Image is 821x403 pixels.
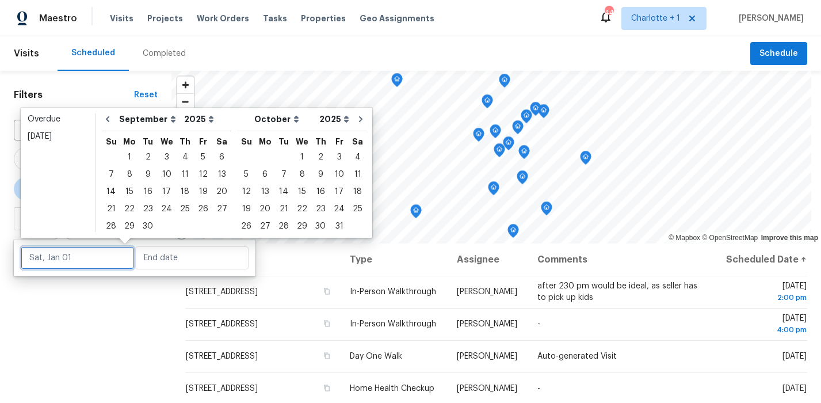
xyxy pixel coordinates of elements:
div: Mon Sep 01 2025 [120,149,139,166]
div: Mon Oct 06 2025 [255,166,274,183]
div: 15 [293,184,311,200]
button: Schedule [750,42,807,66]
button: Copy Address [321,383,331,393]
div: Mon Sep 15 2025 [120,183,139,200]
button: Zoom out [177,93,194,110]
th: Comments [528,244,715,276]
div: Sun Sep 07 2025 [102,166,120,183]
div: 8 [293,166,311,183]
div: 22 [293,201,311,217]
div: 30 [311,218,330,234]
div: Fri Oct 24 2025 [330,200,349,218]
div: 7 [274,166,293,183]
div: Map marker [538,104,549,122]
span: after 230 pm would be ideal, as seller has to pick up kids [537,282,697,302]
span: Schedule [759,47,798,61]
div: 5 [237,166,255,183]
input: Search for an address... [14,123,125,140]
div: 15 [120,184,139,200]
div: 31 [330,218,349,234]
div: Wed Oct 01 2025 [293,149,311,166]
span: [STREET_ADDRESS] [186,320,258,328]
div: Tue Oct 28 2025 [274,218,293,235]
abbr: Sunday [241,138,252,146]
div: Map marker [518,145,530,163]
span: - [537,320,540,328]
div: 3 [157,149,176,165]
span: Zoom out [177,94,194,110]
div: Tue Oct 07 2025 [274,166,293,183]
div: 19 [237,201,255,217]
div: 27 [255,218,274,234]
div: Map marker [482,94,493,112]
div: Fri Oct 10 2025 [330,166,349,183]
div: 16 [311,184,330,200]
div: Mon Oct 13 2025 [255,183,274,200]
abbr: Tuesday [278,138,289,146]
div: 20 [212,184,231,200]
div: 25 [349,201,366,217]
div: 12 [194,166,212,183]
div: Wed Sep 03 2025 [157,149,176,166]
span: [DATE] [782,385,807,393]
span: [PERSON_NAME] [457,320,517,328]
div: Thu Oct 23 2025 [311,200,330,218]
div: Map marker [490,124,501,142]
abbr: Saturday [216,138,227,146]
div: Mon Sep 22 2025 [120,200,139,218]
select: Year [316,111,352,128]
div: 22 [120,201,139,217]
div: Sat Oct 25 2025 [349,200,366,218]
div: Map marker [541,201,552,219]
div: Scheduled [71,47,115,59]
div: 2 [311,149,330,165]
div: 9 [311,166,330,183]
ul: Date picker shortcuts [24,111,93,235]
div: 20 [255,201,274,217]
button: Copy Address [321,318,331,329]
div: Tue Sep 23 2025 [139,200,157,218]
div: 5 [194,149,212,165]
div: Wed Oct 29 2025 [293,218,311,235]
div: 26 [237,218,255,234]
div: Map marker [391,73,403,91]
div: Sun Sep 14 2025 [102,183,120,200]
div: 28 [274,218,293,234]
abbr: Tuesday [143,138,153,146]
div: Wed Sep 17 2025 [157,183,176,200]
button: Copy Address [321,286,331,296]
div: 11 [349,166,366,183]
div: 6 [212,149,231,165]
div: 1 [120,149,139,165]
div: Mon Sep 08 2025 [120,166,139,183]
div: 28 [102,218,120,234]
div: Sun Oct 12 2025 [237,183,255,200]
div: Wed Oct 22 2025 [293,200,311,218]
div: Fri Oct 03 2025 [330,149,349,166]
button: Go to next month [352,108,369,131]
div: 3 [330,149,349,165]
span: Maestro [39,13,77,24]
th: Scheduled Date ↑ [715,244,807,276]
span: In-Person Walkthrough [350,288,436,296]
div: Map marker [507,224,519,242]
th: Assignee [448,244,528,276]
div: 10 [330,166,349,183]
span: Projects [147,13,183,24]
div: Sun Oct 05 2025 [237,166,255,183]
div: 17 [330,184,349,200]
div: Thu Sep 11 2025 [176,166,194,183]
div: Sat Oct 04 2025 [349,149,366,166]
div: 29 [120,218,139,234]
abbr: Sunday [106,138,117,146]
span: Auto-generated Visit [537,352,617,360]
div: 6 [255,166,274,183]
div: Sat Sep 20 2025 [212,183,231,200]
div: 13 [255,184,274,200]
div: Fri Sep 05 2025 [194,149,212,166]
span: [DATE] [782,352,807,360]
div: Map marker [473,128,484,146]
div: 7 [102,166,120,183]
span: [DATE] [724,282,807,303]
button: Zoom in [177,77,194,93]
